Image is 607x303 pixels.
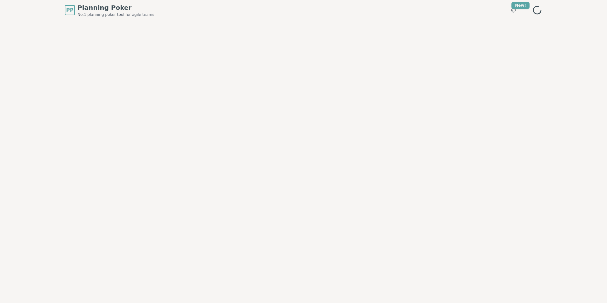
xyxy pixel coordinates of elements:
button: New! [508,4,519,16]
span: Planning Poker [77,3,154,12]
a: PPPlanning PokerNo.1 planning poker tool for agile teams [65,3,154,17]
span: No.1 planning poker tool for agile teams [77,12,154,17]
div: New! [511,2,530,9]
span: PP [66,6,73,14]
